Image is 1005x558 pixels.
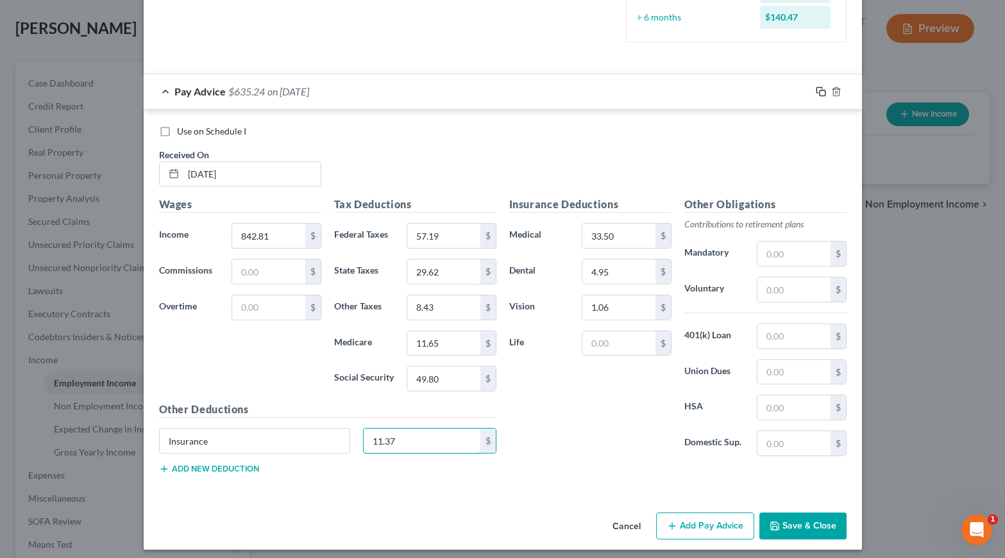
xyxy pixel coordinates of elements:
input: 0.00 [364,429,480,453]
label: Life [503,331,576,356]
input: 0.00 [407,259,480,284]
div: $ [305,259,321,284]
button: Add new deduction [159,464,259,474]
label: Overtime [153,295,226,320]
label: Union Dues [678,359,751,385]
div: $140.47 [760,6,831,29]
input: 0.00 [757,242,830,266]
div: $ [305,295,321,320]
div: $ [305,224,321,248]
input: 0.00 [407,224,480,248]
input: 0.00 [757,324,830,349]
label: Federal Taxes [328,223,401,249]
span: Income [159,229,189,240]
input: 0.00 [232,224,305,248]
input: MM/DD/YYYY [183,162,321,186]
button: Cancel [602,514,651,539]
input: 0.00 [757,431,830,455]
h5: Tax Deductions [334,197,496,213]
div: $ [831,431,846,455]
label: Social Security [328,366,401,391]
div: $ [480,259,496,284]
button: Save & Close [759,513,847,539]
div: $ [655,259,671,284]
div: $ [655,331,671,356]
input: 0.00 [757,277,830,302]
input: 0.00 [407,295,480,320]
label: Vision [503,295,576,320]
label: Dental [503,259,576,284]
div: $ [831,277,846,302]
label: Voluntary [678,277,751,302]
button: Add Pay Advice [656,513,754,539]
div: $ [831,242,846,266]
label: State Taxes [328,259,401,284]
label: HSA [678,395,751,420]
div: $ [480,295,496,320]
label: Other Taxes [328,295,401,320]
input: 0.00 [407,331,480,356]
input: Specify... [160,429,350,453]
div: $ [480,331,496,356]
input: 0.00 [407,366,480,391]
input: 0.00 [582,259,655,284]
div: $ [655,224,671,248]
input: 0.00 [232,259,305,284]
input: 0.00 [582,224,655,248]
input: 0.00 [757,360,830,384]
div: ÷ 6 months [630,11,754,24]
span: $635.24 [228,85,265,97]
label: Commissions [153,259,226,284]
input: 0.00 [582,295,655,320]
label: Medical [503,223,576,249]
input: 0.00 [757,395,830,420]
h5: Other Deductions [159,402,496,418]
input: 0.00 [582,331,655,356]
div: $ [655,295,671,320]
label: Domestic Sup. [678,431,751,456]
div: $ [480,366,496,391]
label: Mandatory [678,241,751,267]
div: $ [480,224,496,248]
div: $ [831,360,846,384]
h5: Wages [159,197,321,213]
p: Contributions to retirement plans [684,218,847,231]
div: $ [480,429,496,453]
iframe: Intercom live chat [961,514,992,545]
h5: Other Obligations [684,197,847,213]
label: Medicare [328,331,401,356]
input: 0.00 [232,295,305,320]
span: 1 [988,514,998,525]
div: $ [831,324,846,349]
label: 401(k) Loan [678,324,751,349]
span: Use on Schedule I [177,126,246,136]
h5: Insurance Deductions [509,197,671,213]
span: on [DATE] [267,85,309,97]
span: Pay Advice [174,85,226,97]
div: $ [831,395,846,420]
span: Received On [159,149,209,160]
